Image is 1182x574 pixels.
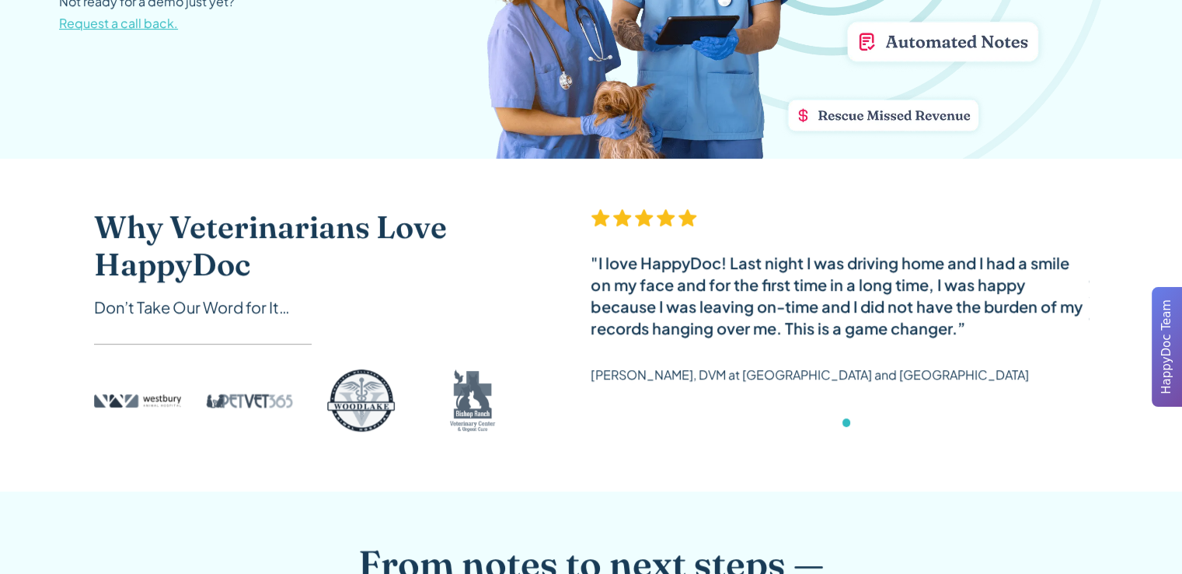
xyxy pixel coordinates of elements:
[94,296,529,319] div: Don’t Take Our Word for It…
[804,418,811,426] div: Show slide 1 of 6
[591,364,1029,386] p: [PERSON_NAME], DVM at [GEOGRAPHIC_DATA] and [GEOGRAPHIC_DATA]
[829,418,837,426] div: Show slide 3 of 6
[94,208,529,283] h2: Why Veterinarians Love HappyDoc
[842,418,850,426] div: Show slide 4 of 6
[591,208,1089,442] div: carousel
[817,418,825,426] div: Show slide 2 of 6
[59,15,178,31] span: Request a call back.
[855,418,863,426] div: Show slide 5 of 6
[867,418,875,426] div: Show slide 6 of 6
[430,369,517,432] img: Bishop Ranch logo
[591,208,1089,442] div: 4 of 6
[206,369,293,432] img: PetVet 365 logo
[591,252,1089,339] div: "I love HappyDoc! Last night I was driving home and I had a smile on my face and for the first ti...
[318,369,405,432] img: Woodlake logo
[94,369,181,432] img: Westbury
